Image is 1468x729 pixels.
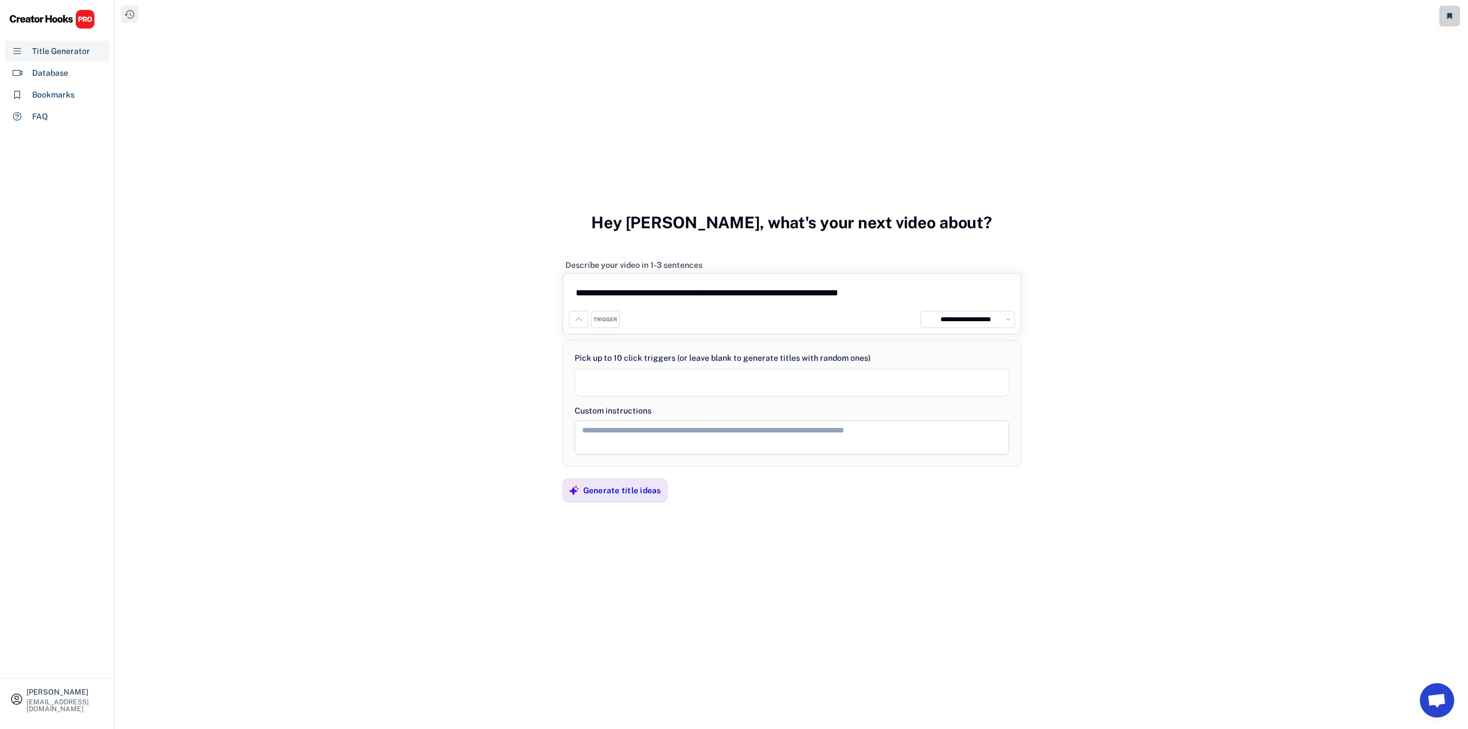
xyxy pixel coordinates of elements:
[591,201,992,244] h3: Hey [PERSON_NAME], what's your next video about?
[575,352,870,364] div: Pick up to 10 click triggers (or leave blank to generate titles with random ones)
[565,260,702,270] div: Describe your video in 1-3 sentences
[924,314,934,325] img: channels4_profile.jpg
[32,45,90,57] div: Title Generator
[1420,683,1454,718] a: Open chat
[583,485,661,496] div: Generate title ideas
[26,699,104,712] div: [EMAIL_ADDRESS][DOMAIN_NAME]
[32,111,48,123] div: FAQ
[575,405,1009,417] div: Custom instructions
[32,89,75,101] div: Bookmarks
[32,67,68,79] div: Database
[594,316,617,323] div: TRIGGER
[9,9,95,29] img: CHPRO%20Logo.svg
[26,688,104,696] div: [PERSON_NAME]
